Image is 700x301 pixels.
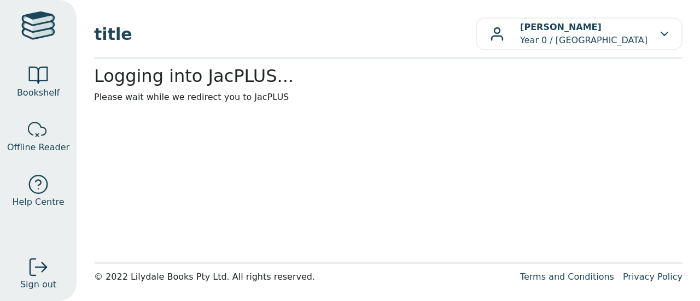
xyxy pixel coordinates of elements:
span: Help Centre [12,196,64,209]
button: [PERSON_NAME]Year 0 / [GEOGRAPHIC_DATA] [476,17,682,50]
a: Terms and Conditions [520,272,614,282]
h2: Logging into JacPLUS... [94,66,682,86]
b: [PERSON_NAME] [520,22,602,32]
a: Privacy Policy [623,272,682,282]
p: Year 0 / [GEOGRAPHIC_DATA] [520,21,647,47]
span: title [94,22,476,46]
div: © 2022 Lilydale Books Pty Ltd. All rights reserved. [94,270,511,284]
span: Sign out [20,278,56,291]
p: Please wait while we redirect you to JacPLUS [94,91,682,104]
span: Offline Reader [7,141,69,154]
span: Bookshelf [17,86,60,99]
